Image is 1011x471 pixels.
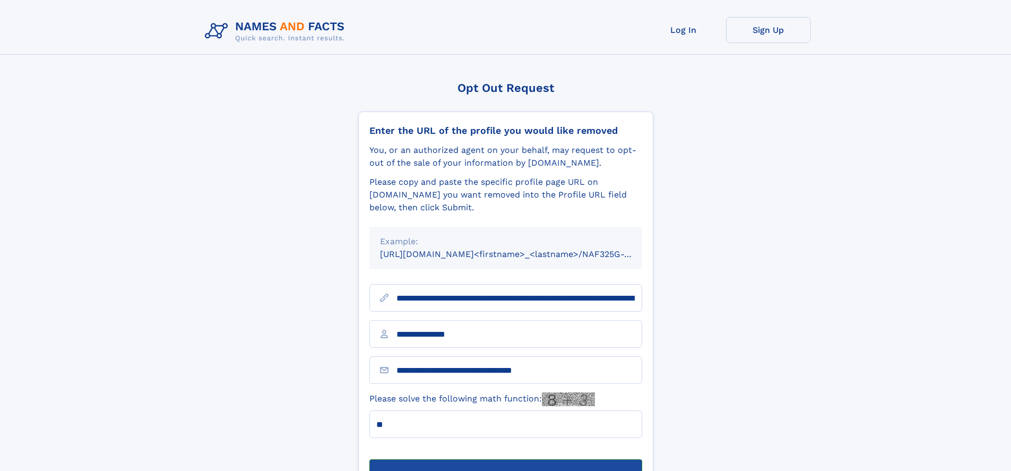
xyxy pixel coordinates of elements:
[369,176,642,214] div: Please copy and paste the specific profile page URL on [DOMAIN_NAME] you want removed into the Pr...
[358,81,653,95] div: Opt Out Request
[369,144,642,169] div: You, or an authorized agent on your behalf, may request to opt-out of the sale of your informatio...
[380,249,662,259] small: [URL][DOMAIN_NAME]<firstname>_<lastname>/NAF325G-xxxxxxxx
[369,125,642,136] div: Enter the URL of the profile you would like removed
[369,392,595,406] label: Please solve the following math function:
[380,235,632,248] div: Example:
[726,17,811,43] a: Sign Up
[641,17,726,43] a: Log In
[201,17,353,46] img: Logo Names and Facts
